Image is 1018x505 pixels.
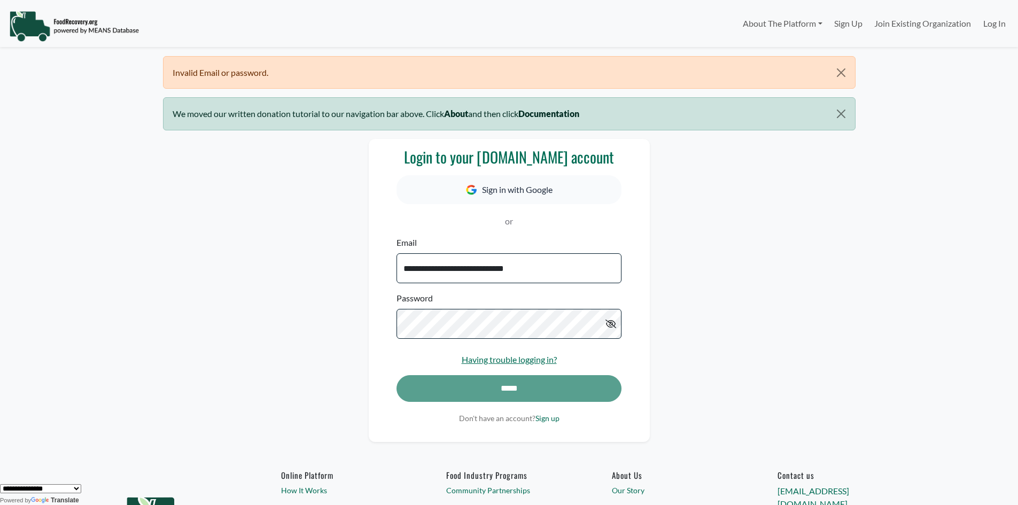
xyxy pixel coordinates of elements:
p: Don't have an account? [397,413,621,424]
a: About The Platform [736,13,828,34]
button: Close [827,98,854,130]
img: NavigationLogo_FoodRecovery-91c16205cd0af1ed486a0f1a7774a6544ea792ac00100771e7dd3ec7c0e58e41.png [9,10,139,42]
img: Google Icon [466,185,477,195]
a: Sign up [535,414,559,423]
div: We moved our written donation tutorial to our navigation bar above. Click and then click [163,97,856,130]
a: Join Existing Organization [868,13,977,34]
a: Sign Up [828,13,868,34]
p: or [397,215,621,228]
a: Having trouble logging in? [462,354,557,364]
b: About [444,108,468,119]
h3: Login to your [DOMAIN_NAME] account [397,148,621,166]
a: Log In [977,13,1012,34]
label: Password [397,292,433,305]
label: Email [397,236,417,249]
a: Translate [31,496,79,504]
b: Documentation [518,108,579,119]
img: Google Translate [31,497,51,504]
div: Invalid Email or password. [163,56,856,89]
h6: Food Industry Programs [446,470,571,480]
a: About Us [612,470,737,480]
button: Sign in with Google [397,175,621,204]
h6: Contact us [778,470,903,480]
h6: Online Platform [281,470,406,480]
button: Close [827,57,854,89]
